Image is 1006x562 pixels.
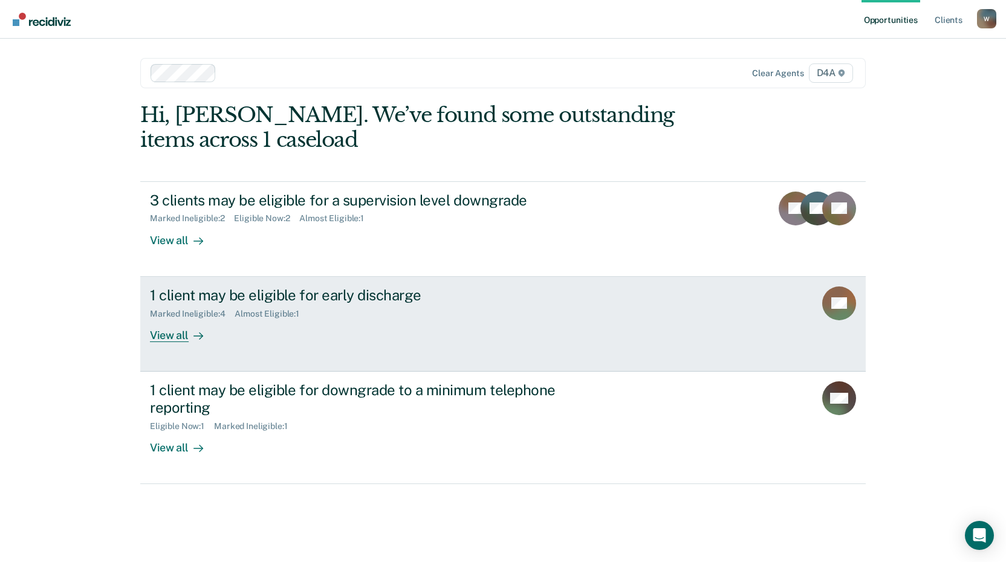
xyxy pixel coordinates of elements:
[752,68,803,79] div: Clear agents
[150,381,574,416] div: 1 client may be eligible for downgrade to a minimum telephone reporting
[150,286,574,304] div: 1 client may be eligible for early discharge
[150,309,235,319] div: Marked Ineligible : 4
[140,372,866,484] a: 1 client may be eligible for downgrade to a minimum telephone reportingEligible Now:1Marked Ineli...
[977,9,996,28] div: W
[977,9,996,28] button: Profile dropdown button
[150,421,214,431] div: Eligible Now : 1
[150,224,218,247] div: View all
[13,13,71,26] img: Recidiviz
[140,181,866,277] a: 3 clients may be eligible for a supervision level downgradeMarked Ineligible:2Eligible Now:2Almos...
[235,309,309,319] div: Almost Eligible : 1
[150,318,218,342] div: View all
[150,431,218,454] div: View all
[150,213,234,224] div: Marked Ineligible : 2
[150,192,574,209] div: 3 clients may be eligible for a supervision level downgrade
[965,521,994,550] div: Open Intercom Messenger
[140,103,721,152] div: Hi, [PERSON_NAME]. We’ve found some outstanding items across 1 caseload
[234,213,299,224] div: Eligible Now : 2
[299,213,374,224] div: Almost Eligible : 1
[809,63,853,83] span: D4A
[140,277,866,372] a: 1 client may be eligible for early dischargeMarked Ineligible:4Almost Eligible:1View all
[214,421,297,431] div: Marked Ineligible : 1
